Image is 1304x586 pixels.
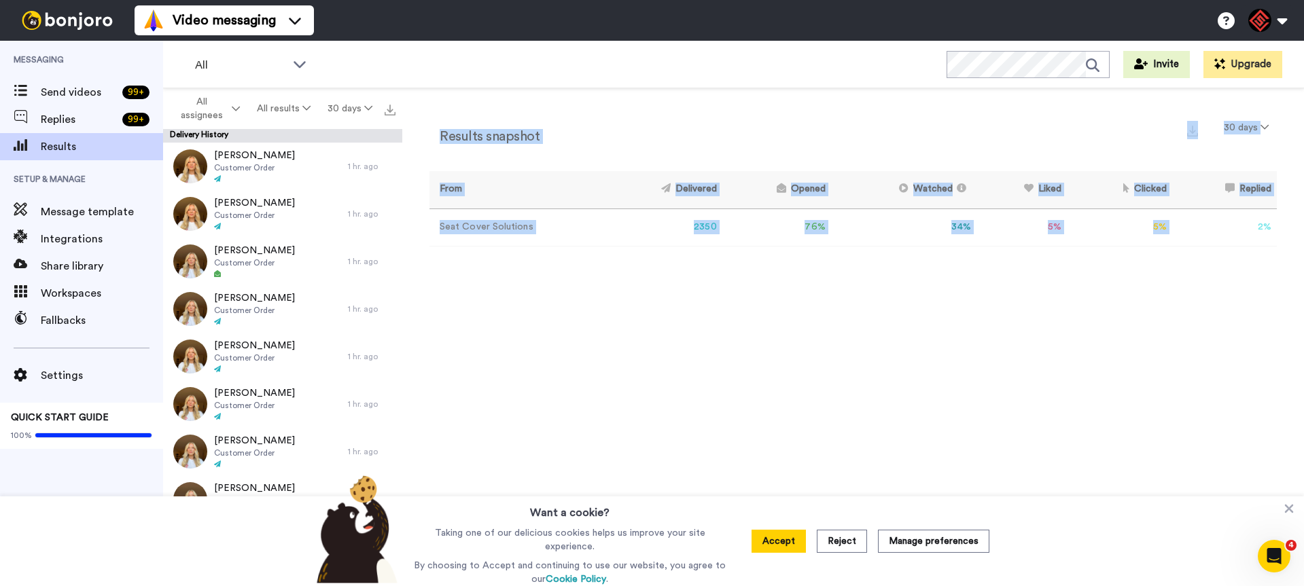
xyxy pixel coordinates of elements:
[429,208,603,246] td: Seat Cover Solutions
[603,208,722,246] td: 2350
[163,285,402,333] a: [PERSON_NAME]Customer Order1 hr. ago
[214,447,295,458] span: Customer Order
[41,111,117,128] span: Replies
[163,129,402,143] div: Delivery History
[304,475,405,583] img: bear-with-cookie.png
[348,304,395,314] div: 1 hr. ago
[214,244,295,257] span: [PERSON_NAME]
[348,256,395,267] div: 1 hr. ago
[429,171,603,208] th: From
[410,526,729,553] p: Taking one of our delicious cookies helps us improve your site experience.
[41,139,163,155] span: Results
[214,305,295,316] span: Customer Order
[174,95,229,122] span: All assignees
[1258,540,1290,572] iframe: Intercom live chat
[348,446,395,457] div: 1 hr. ago
[173,244,207,278] img: 51607d62-fee8-4b3c-a29c-50165726029e-thumb.jpg
[173,149,207,183] img: 2b905651-5b4c-4456-8a58-77f7de7354a2-thumb.jpg
[831,171,976,208] th: Watched
[817,530,867,553] button: Reject
[41,204,163,220] span: Message template
[410,559,729,586] p: By choosing to Accept and continuing to use our website, you agree to our .
[195,57,286,73] span: All
[722,171,831,208] th: Opened
[41,84,117,100] span: Send videos
[214,386,295,400] span: [PERSON_NAME]
[214,196,295,210] span: [PERSON_NAME]
[214,339,295,352] span: [PERSON_NAME]
[319,96,381,121] button: 30 days
[163,428,402,475] a: [PERSON_NAME]Customer Order1 hr. ago
[173,340,207,373] img: 75ec8c10-2841-433e-b026-a96342c4ac5e-thumb.jpg
[41,312,163,329] span: Fallbacks
[976,171,1067,208] th: Liked
[122,86,149,99] div: 99 +
[16,11,118,30] img: bj-logo-header-white.svg
[163,333,402,380] a: [PERSON_NAME]Customer Order1 hr. ago
[249,96,319,121] button: All results
[214,481,295,495] span: [PERSON_NAME]
[348,351,395,362] div: 1 hr. ago
[214,257,295,268] span: Customer Order
[546,574,606,584] a: Cookie Policy
[1183,120,1202,140] button: Export a summary of each team member’s results that match this filter now.
[163,238,402,285] a: [PERSON_NAME]Customer Order1 hr. ago
[1067,208,1172,246] td: 5 %
[214,210,295,221] span: Customer Order
[163,190,402,238] a: [PERSON_NAME]Customer Order1 hr. ago
[1067,171,1172,208] th: Clicked
[173,292,207,326] img: 542d61d0-4e16-4f79-93c1-f2d1318db64a-thumb.jpg
[41,231,163,247] span: Integrations
[173,11,276,30] span: Video messaging
[1187,126,1198,136] img: export.svg
[214,352,295,363] span: Customer Order
[41,285,163,301] span: Workspaces
[603,171,722,208] th: Delivered
[173,435,207,469] img: 166bba40-74ce-4940-9765-a90e9c9f3e59-thumb.jpg
[1172,208,1277,246] td: 2 %
[11,413,109,422] span: QUICK START GUIDE
[348,161,395,172] div: 1 hr. ago
[214,291,295,305] span: [PERSON_NAME]
[214,434,295,447] span: [PERSON_NAME]
[348,399,395,409] div: 1 hr. ago
[752,530,806,553] button: Accept
[173,197,207,231] img: 3fd6c78f-72e1-4d92-ac14-2e7ab1ada209-thumb.jpg
[41,258,163,274] span: Share library
[41,367,163,384] span: Settings
[214,149,295,162] span: [PERSON_NAME]
[722,208,831,246] td: 76 %
[214,162,295,173] span: Customer Order
[348,208,395,219] div: 1 hr. ago
[214,495,295,506] span: Customer Order
[530,496,610,521] h3: Want a cookie?
[173,387,207,421] img: 910bb595-008d-4b6f-ba51-aae7b1781ff8-thumb.jpg
[429,129,540,144] h2: Results snapshot
[831,208,976,246] td: 34 %
[163,475,402,523] a: [PERSON_NAME]Customer Order1 hr. ago
[1203,51,1282,78] button: Upgrade
[122,113,149,126] div: 99 +
[173,482,207,516] img: fdf3e6a4-afe0-49fa-9d40-feaa54f04101-thumb.jpg
[976,208,1067,246] td: 5 %
[163,380,402,428] a: [PERSON_NAME]Customer Order1 hr. ago
[214,400,295,411] span: Customer Order
[878,530,989,553] button: Manage preferences
[1216,115,1277,140] button: 30 days
[1123,51,1190,78] button: Invite
[11,430,32,441] span: 100%
[1172,171,1277,208] th: Replied
[385,105,395,115] img: export.svg
[381,98,400,119] button: Export all results that match these filters now.
[163,143,402,190] a: [PERSON_NAME]Customer Order1 hr. ago
[143,10,164,31] img: vm-color.svg
[1286,540,1297,551] span: 4
[166,90,249,128] button: All assignees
